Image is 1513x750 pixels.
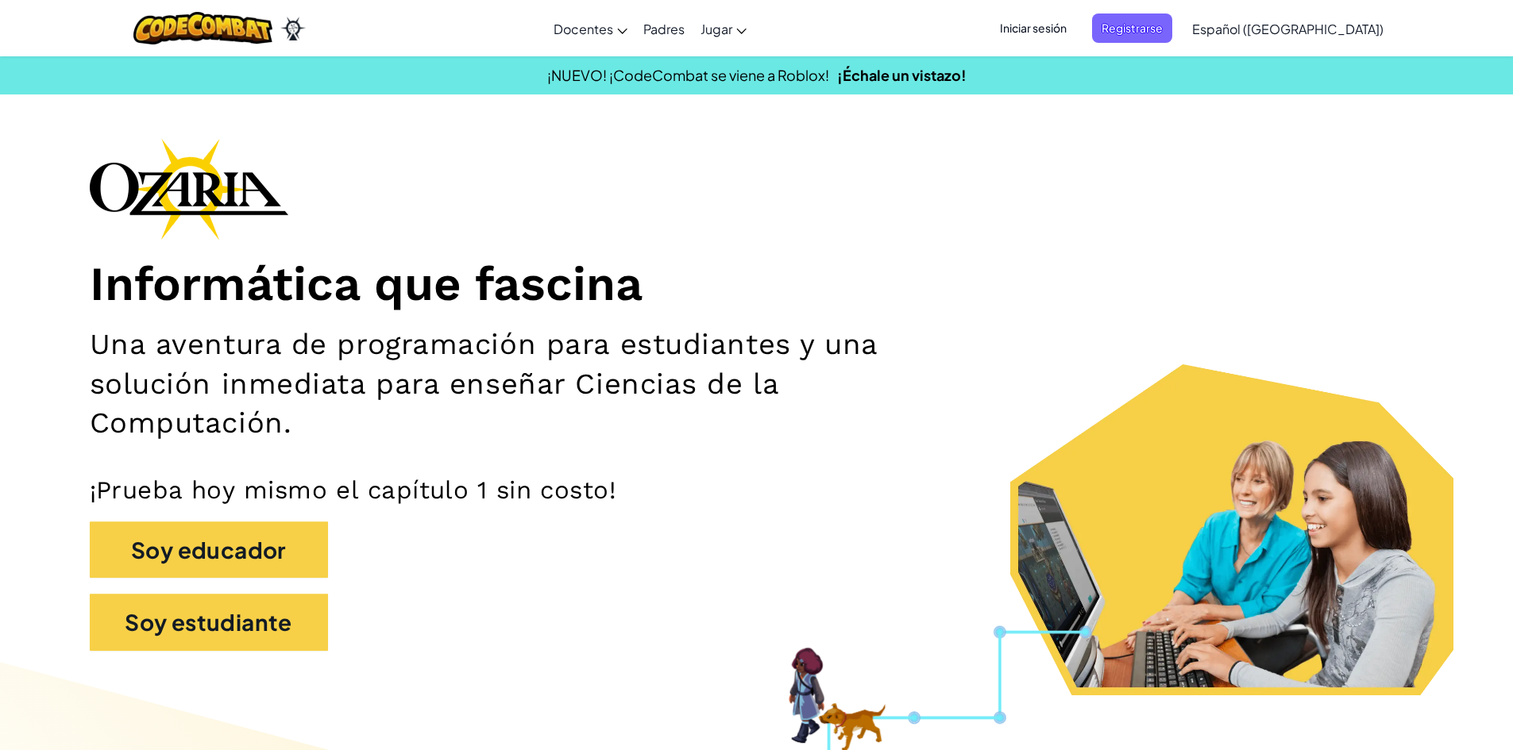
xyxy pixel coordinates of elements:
h2: Una aventura de programación para estudiantes y una solución inmediata para enseñar Ciencias de l... [90,325,984,442]
img: Ozaria [280,17,306,40]
img: CodeCombat logo [133,12,272,44]
span: Docentes [554,21,613,37]
button: Soy estudiante [90,594,328,651]
button: Iniciar sesión [990,13,1076,43]
button: Soy educador [90,521,328,579]
a: Docentes [546,7,635,50]
span: Español ([GEOGRAPHIC_DATA]) [1192,21,1384,37]
a: ¡Échale un vistazo! [837,66,967,84]
button: Registrarse [1092,13,1172,43]
img: Ozaria branding logo [90,138,288,240]
span: ¡NUEVO! ¡CodeCombat se viene a Roblox! [547,66,829,84]
a: Español ([GEOGRAPHIC_DATA]) [1184,7,1391,50]
a: Padres [635,7,693,50]
a: Jugar [693,7,755,50]
p: ¡Prueba hoy mismo el capítulo 1 sin costo! [90,475,1424,506]
span: Jugar [701,21,732,37]
h1: Informática que fascina [90,256,1424,313]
